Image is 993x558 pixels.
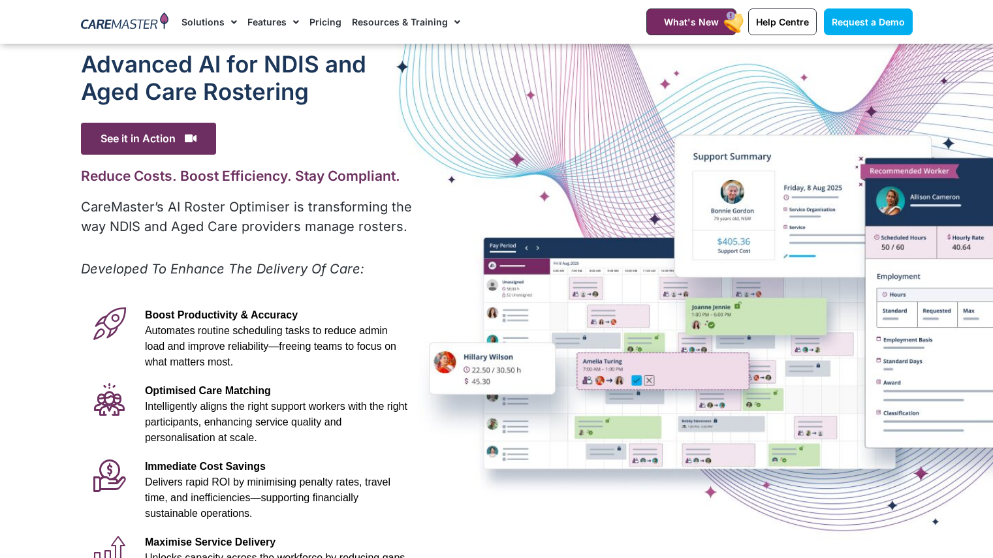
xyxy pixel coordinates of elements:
[756,16,809,27] span: Help Centre
[81,12,169,32] img: CareMaster Logo
[145,536,276,548] span: Maximise Service Delivery
[824,8,913,35] a: Request a Demo
[81,123,216,155] span: See it in Action
[145,309,298,320] span: Boost Productivity & Accuracy
[81,50,415,105] h1: Advanced Al for NDIS and Aged Care Rostering
[748,8,817,35] a: Help Centre
[145,476,390,519] span: Delivers rapid ROI by minimising penalty rates, travel time, and inefficiencies—supporting financ...
[832,16,905,27] span: Request a Demo
[145,385,271,396] span: Optimised Care Matching
[664,16,719,27] span: What's New
[81,197,415,236] p: CareMaster’s AI Roster Optimiser is transforming the way NDIS and Aged Care providers manage rost...
[145,461,266,472] span: Immediate Cost Savings
[145,401,407,443] span: Intelligently aligns the right support workers with the right participants, enhancing service qua...
[646,8,736,35] a: What's New
[81,261,364,277] em: Developed To Enhance The Delivery Of Care:
[145,325,396,367] span: Automates routine scheduling tasks to reduce admin load and improve reliability—freeing teams to ...
[81,168,415,184] h2: Reduce Costs. Boost Efficiency. Stay Compliant.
